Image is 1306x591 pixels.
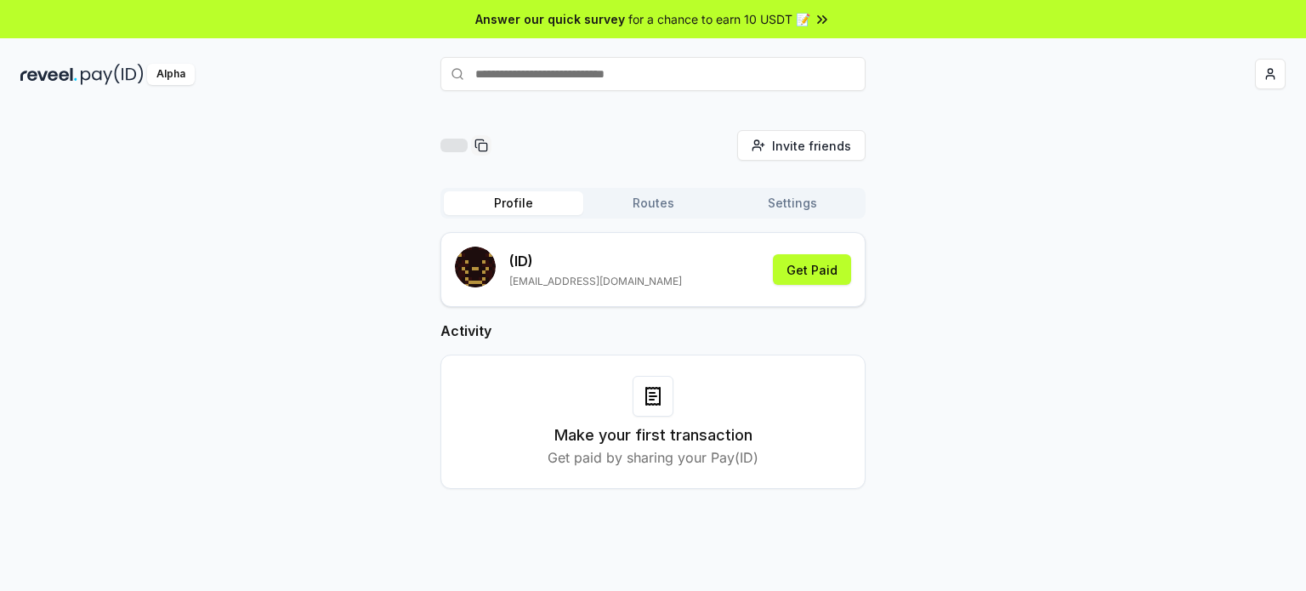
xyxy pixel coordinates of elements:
[20,64,77,85] img: reveel_dark
[773,254,851,285] button: Get Paid
[772,137,851,155] span: Invite friends
[440,321,866,341] h2: Activity
[147,64,195,85] div: Alpha
[554,423,752,447] h3: Make your first transaction
[628,10,810,28] span: for a chance to earn 10 USDT 📝
[509,251,682,271] p: (ID)
[723,191,862,215] button: Settings
[737,130,866,161] button: Invite friends
[583,191,723,215] button: Routes
[444,191,583,215] button: Profile
[509,275,682,288] p: [EMAIL_ADDRESS][DOMAIN_NAME]
[475,10,625,28] span: Answer our quick survey
[81,64,144,85] img: pay_id
[548,447,758,468] p: Get paid by sharing your Pay(ID)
